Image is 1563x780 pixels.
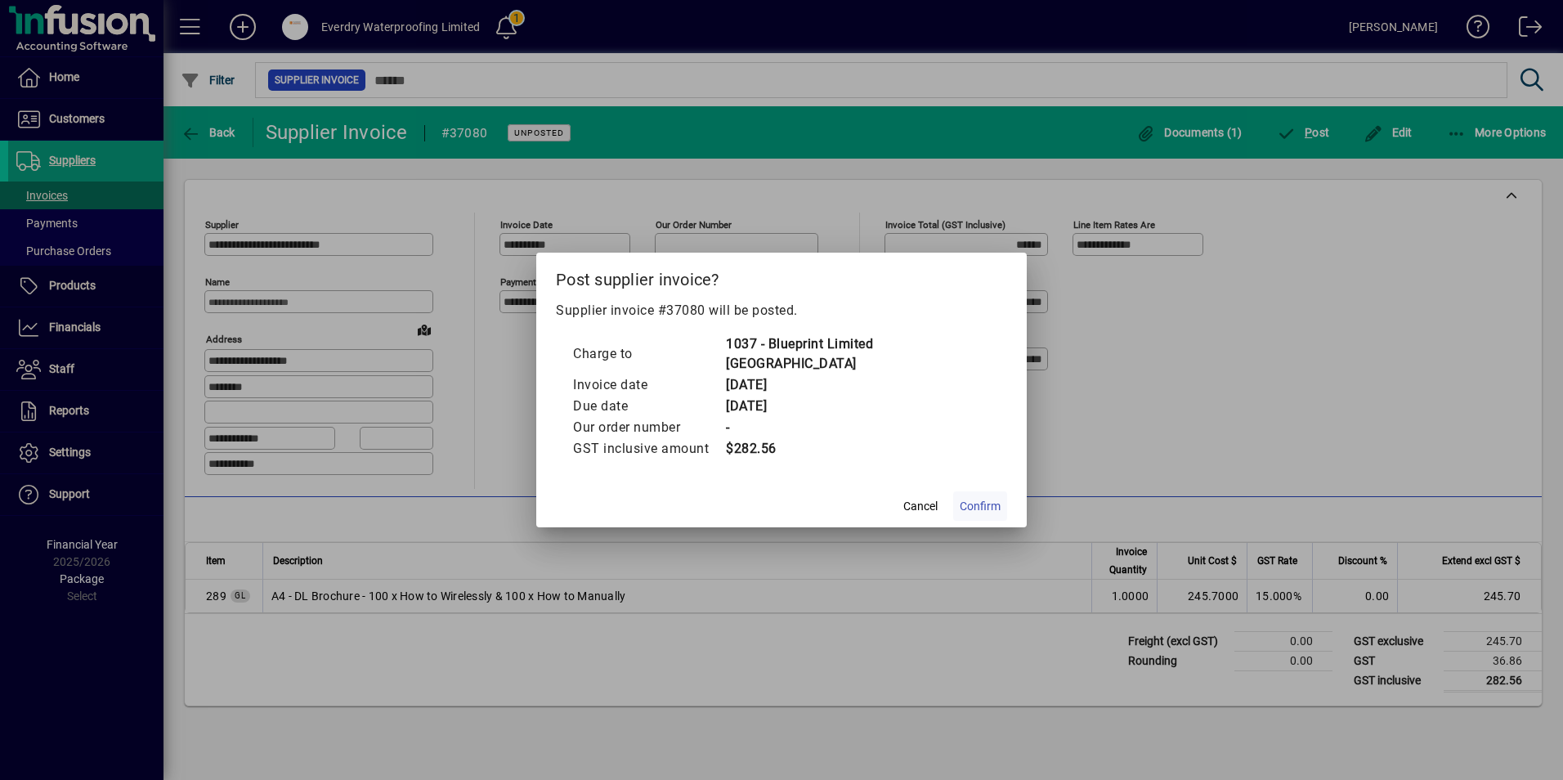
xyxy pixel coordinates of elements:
td: Due date [572,396,725,417]
td: $282.56 [725,438,991,459]
p: Supplier invoice #37080 will be posted. [556,301,1007,321]
span: Cancel [903,498,938,515]
button: Cancel [894,491,947,521]
td: [DATE] [725,374,991,396]
span: Confirm [960,498,1001,515]
td: Our order number [572,417,725,438]
td: [DATE] [725,396,991,417]
h2: Post supplier invoice? [536,253,1027,300]
td: Charge to [572,334,725,374]
td: GST inclusive amount [572,438,725,459]
td: 1037 - Blueprint Limited [GEOGRAPHIC_DATA] [725,334,991,374]
button: Confirm [953,491,1007,521]
td: Invoice date [572,374,725,396]
td: - [725,417,991,438]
